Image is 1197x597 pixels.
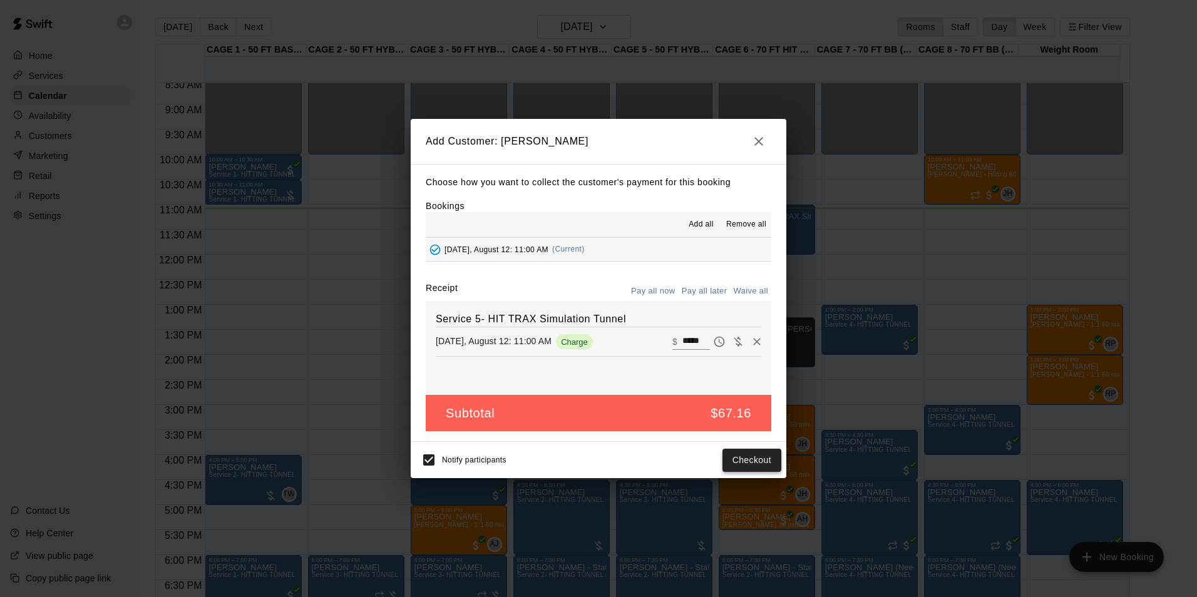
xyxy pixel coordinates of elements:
[722,449,781,472] button: Checkout
[426,238,771,261] button: Added - Collect Payment[DATE], August 12: 11:00 AM(Current)
[730,282,771,301] button: Waive all
[411,119,786,164] h2: Add Customer: [PERSON_NAME]
[442,456,506,465] span: Notify participants
[747,332,766,351] button: Remove
[726,218,766,231] span: Remove all
[444,245,548,253] span: [DATE], August 12: 11:00 AM
[729,335,747,346] span: Waive payment
[426,175,771,190] p: Choose how you want to collect the customer's payment for this booking
[681,215,721,235] button: Add all
[426,201,465,211] label: Bookings
[679,282,731,301] button: Pay all later
[556,337,593,347] span: Charge
[672,335,677,348] p: $
[721,215,771,235] button: Remove all
[426,282,458,301] label: Receipt
[710,335,729,346] span: Pay later
[628,282,679,301] button: Pay all now
[436,335,552,347] p: [DATE], August 12: 11:00 AM
[426,240,444,259] button: Added - Collect Payment
[711,405,751,422] h5: $67.16
[436,311,761,327] h6: Service 5- HIT TRAX Simulation Tunnel
[446,405,495,422] h5: Subtotal
[552,245,585,253] span: (Current)
[689,218,714,231] span: Add all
